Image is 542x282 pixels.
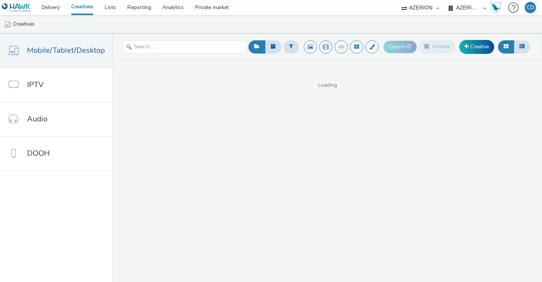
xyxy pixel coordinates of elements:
[384,41,417,53] button: Export ID
[419,40,455,53] button: Archive
[113,81,542,89] span: Loading
[490,2,501,14] img: Hawk Academy
[490,2,504,14] a: Hawk Academy
[2,3,31,12] img: undefined Logo
[527,2,534,13] div: CD
[122,40,247,54] input: Search...
[27,113,47,124] span: Audio
[498,40,514,53] button: Grid
[4,21,11,28] img: mobile
[514,40,530,53] button: Table
[27,148,50,159] span: DOOH
[459,40,494,54] a: Creative
[27,79,44,90] span: IPTV
[27,45,105,56] span: Mobile/Tablet/Desktop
